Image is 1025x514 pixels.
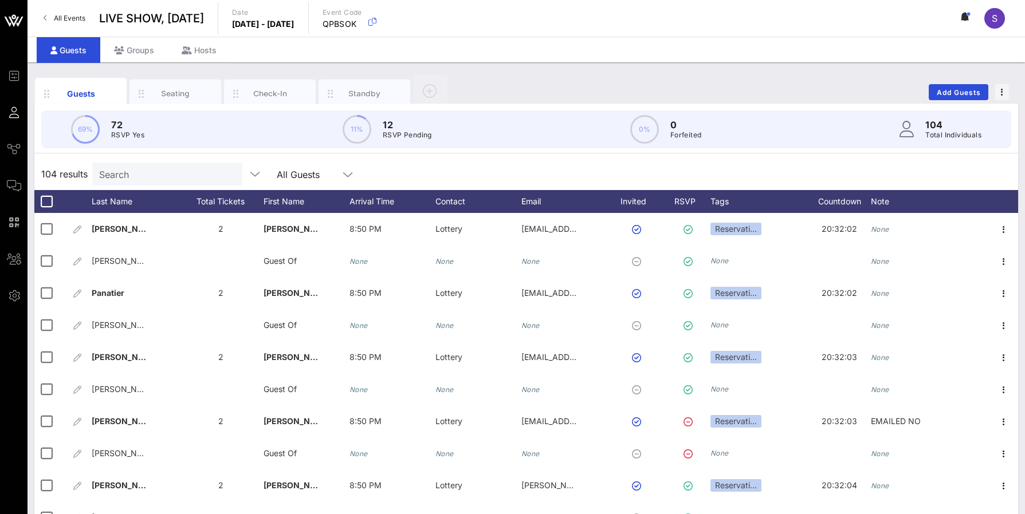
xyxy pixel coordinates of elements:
[383,129,432,141] p: RSVP Pending
[264,320,297,330] span: Guest Of
[41,167,88,181] span: 104 results
[435,385,454,394] i: None
[521,385,540,394] i: None
[871,289,889,298] i: None
[435,190,521,213] div: Contact
[92,384,158,394] span: [PERSON_NAME]
[92,480,159,490] span: [PERSON_NAME]
[349,416,382,426] span: 8:50 PM
[264,416,331,426] span: [PERSON_NAME]
[521,288,659,298] span: [EMAIL_ADDRESS][DOMAIN_NAME]
[92,224,159,234] span: [PERSON_NAME]
[349,449,368,458] i: None
[710,190,808,213] div: Tags
[710,256,729,265] i: None
[92,190,178,213] div: Last Name
[871,353,889,362] i: None
[264,288,331,298] span: [PERSON_NAME]
[37,37,100,63] div: Guests
[435,224,462,234] span: Lottery
[435,449,454,458] i: None
[37,9,92,27] a: All Events
[710,351,761,363] div: Reservati…
[92,256,158,266] span: [PERSON_NAME]
[100,37,168,63] div: Groups
[925,118,981,132] p: 104
[521,480,725,490] span: [PERSON_NAME][EMAIL_ADDRESS][DOMAIN_NAME]
[871,225,889,234] i: None
[710,223,761,235] div: Reservati…
[521,352,659,362] span: [EMAIL_ADDRESS][DOMAIN_NAME]
[178,469,264,501] div: 2
[349,321,368,330] i: None
[521,449,540,458] i: None
[670,190,710,213] div: RSVP
[232,18,294,30] p: [DATE] - [DATE]
[822,226,857,232] span: 20:32:02
[936,88,981,97] span: Add Guests
[435,352,462,362] span: Lottery
[435,480,462,490] span: Lottery
[178,341,264,373] div: 2
[984,8,1005,29] div: S
[349,352,382,362] span: 8:50 PM
[264,352,331,362] span: [PERSON_NAME]
[822,290,857,296] span: 20:32:02
[56,88,107,100] div: Guests
[92,320,158,330] span: [PERSON_NAME]
[111,129,144,141] p: RSVP Yes
[349,190,435,213] div: Arrival Time
[822,354,857,361] span: 20:32:03
[992,13,997,24] span: S
[349,224,382,234] span: 8:50 PM
[710,321,729,329] i: None
[808,190,871,213] div: Countdown
[871,190,957,213] div: Note
[264,448,297,458] span: Guest Of
[435,321,454,330] i: None
[710,385,729,393] i: None
[339,88,390,99] div: Standby
[264,190,349,213] div: First Name
[521,416,659,426] span: [EMAIL_ADDRESS][DOMAIN_NAME]
[323,18,362,30] p: QPBSOK
[670,118,702,132] p: 0
[178,277,264,309] div: 2
[270,163,362,185] div: All Guests
[178,190,264,213] div: Total Tickets
[521,257,540,266] i: None
[871,321,889,330] i: None
[232,7,294,18] p: Date
[99,10,204,27] span: LIVE SHOW, [DATE]
[54,14,85,22] span: All Events
[245,88,296,99] div: Check-In
[435,288,462,298] span: Lottery
[521,321,540,330] i: None
[871,416,921,426] span: EMAILED NO
[92,352,159,362] span: [PERSON_NAME]
[435,416,462,426] span: Lottery
[168,37,230,63] div: Hosts
[349,288,382,298] span: 8:50 PM
[871,481,889,490] i: None
[323,7,362,18] p: Event Code
[264,384,297,394] span: Guest Of
[92,288,124,298] span: Panatier
[871,385,889,394] i: None
[111,118,144,132] p: 72
[178,213,264,245] div: 2
[383,118,432,132] p: 12
[349,480,382,490] span: 8:50 PM
[871,449,889,458] i: None
[92,416,159,426] span: [PERSON_NAME]
[710,449,729,457] i: None
[264,256,297,266] span: Guest Of
[150,88,201,99] div: Seating
[710,415,761,428] div: Reservati…
[264,480,331,490] span: [PERSON_NAME]
[871,257,889,266] i: None
[822,482,857,489] span: 20:32:04
[822,418,857,425] span: 20:32:03
[607,190,670,213] div: Invited
[92,448,158,458] span: [PERSON_NAME]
